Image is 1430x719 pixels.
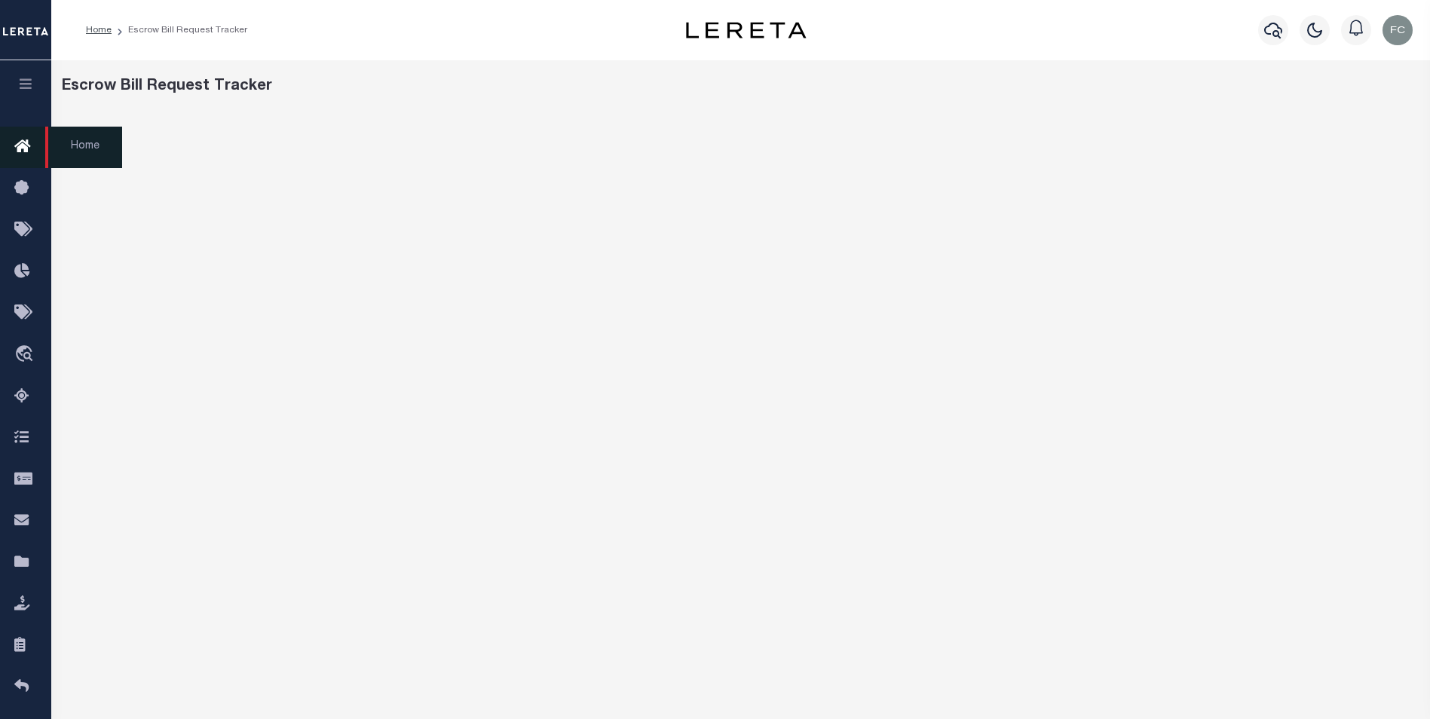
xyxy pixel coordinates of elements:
[62,75,1420,98] div: Escrow Bill Request Tracker
[1383,15,1413,45] img: svg+xml;base64,PHN2ZyB4bWxucz0iaHR0cDovL3d3dy53My5vcmcvMjAwMC9zdmciIHBvaW50ZXItZXZlbnRzPSJub25lIi...
[14,345,38,365] i: travel_explore
[86,26,112,35] a: Home
[45,127,122,168] span: Home
[686,22,807,38] img: logo-dark.svg
[112,23,247,37] li: Escrow Bill Request Tracker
